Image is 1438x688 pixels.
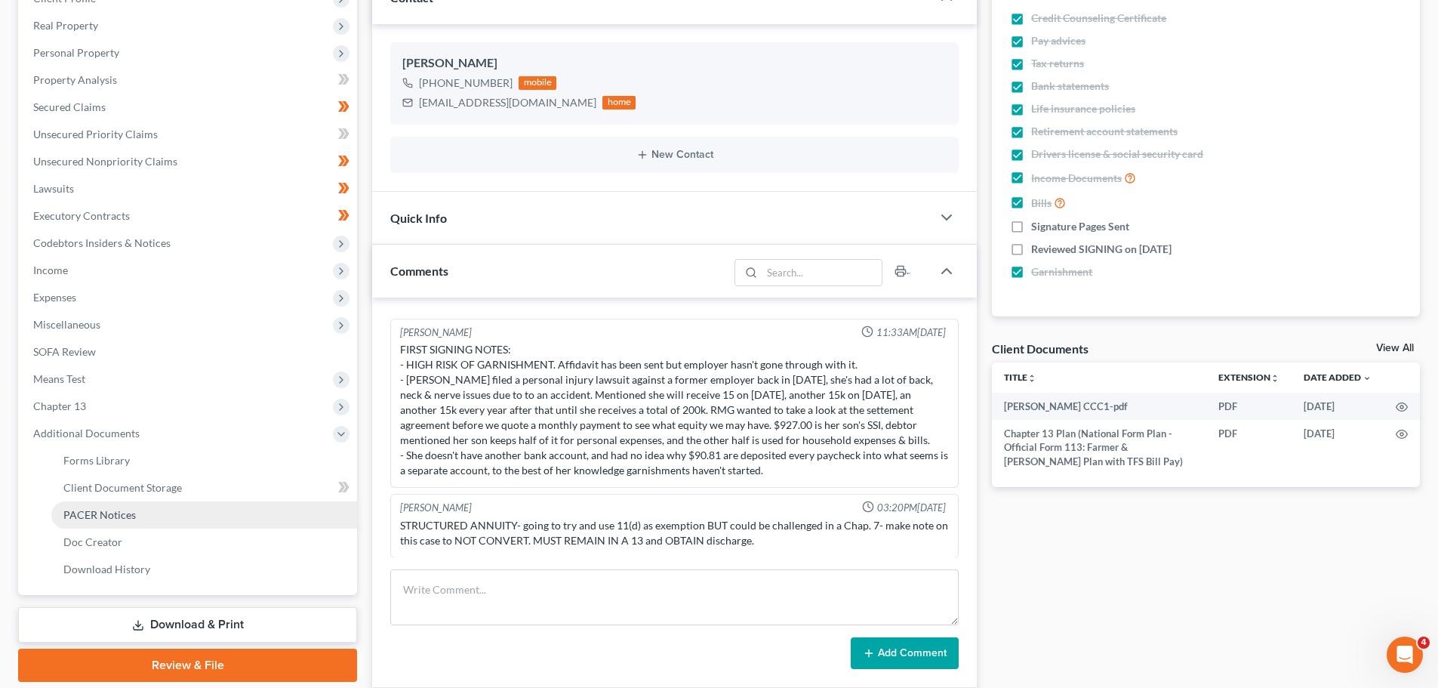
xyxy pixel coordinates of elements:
[51,474,357,501] a: Client Document Storage
[402,54,947,73] div: [PERSON_NAME]
[1031,242,1172,257] span: Reviewed SIGNING on [DATE]
[63,563,150,575] span: Download History
[400,501,472,515] div: [PERSON_NAME]
[1376,343,1414,353] a: View All
[51,501,357,529] a: PACER Notices
[51,529,357,556] a: Doc Creator
[390,211,447,225] span: Quick Info
[1031,196,1052,211] span: Bills
[21,202,357,230] a: Executory Contracts
[1031,101,1135,116] span: Life insurance policies
[1270,374,1279,383] i: unfold_more
[1387,637,1423,673] iframe: Intercom live chat
[851,637,959,669] button: Add Comment
[21,121,357,148] a: Unsecured Priority Claims
[400,325,472,340] div: [PERSON_NAME]
[1218,372,1279,383] a: Extensionunfold_more
[1292,393,1384,420] td: [DATE]
[33,291,76,304] span: Expenses
[1304,372,1372,383] a: Date Added expand_more
[33,128,158,140] span: Unsecured Priority Claims
[1031,171,1122,186] span: Income Documents
[21,66,357,94] a: Property Analysis
[63,481,182,494] span: Client Document Storage
[992,393,1206,420] td: [PERSON_NAME] CCC1-pdf
[402,149,947,161] button: New Contact
[1031,79,1109,94] span: Bank statements
[21,94,357,121] a: Secured Claims
[1031,33,1085,48] span: Pay advices
[1031,11,1166,26] span: Credit Counseling Certificate
[33,345,96,358] span: SOFA Review
[519,76,556,90] div: mobile
[419,95,596,110] div: [EMAIL_ADDRESS][DOMAIN_NAME]
[18,607,357,643] a: Download & Print
[876,325,946,340] span: 11:33AM[DATE]
[33,318,100,331] span: Miscellaneous
[33,400,86,412] span: Chapter 13
[1031,219,1129,234] span: Signature Pages Sent
[21,175,357,202] a: Lawsuits
[877,501,946,515] span: 03:20PM[DATE]
[21,148,357,175] a: Unsecured Nonpriority Claims
[390,264,448,278] span: Comments
[762,260,882,285] input: Search...
[419,76,513,91] div: [PHONE_NUMBER]
[51,556,357,583] a: Download History
[1292,420,1384,475] td: [DATE]
[1031,147,1203,162] span: Drivers license & social security card
[33,372,85,385] span: Means Test
[63,454,130,467] span: Forms Library
[33,182,74,195] span: Lawsuits
[992,420,1206,475] td: Chapter 13 Plan (National Form Plan - Official Form 113: Farmer & [PERSON_NAME] Plan with TFS Bil...
[33,100,106,113] span: Secured Claims
[33,19,98,32] span: Real Property
[21,338,357,366] a: SOFA Review
[51,447,357,474] a: Forms Library
[1031,264,1092,279] span: Garnishment
[33,73,117,86] span: Property Analysis
[1418,637,1430,649] span: 4
[63,508,136,521] span: PACER Notices
[63,535,122,548] span: Doc Creator
[1206,393,1292,420] td: PDF
[1027,374,1036,383] i: unfold_more
[400,518,949,548] div: STRUCTURED ANNUITY- going to try and use 11(d) as exemption BUT could be challenged in a Chap. 7-...
[33,155,177,168] span: Unsecured Nonpriority Claims
[33,236,171,249] span: Codebtors Insiders & Notices
[18,649,357,682] a: Review & File
[1363,374,1372,383] i: expand_more
[992,341,1089,356] div: Client Documents
[400,342,949,478] div: FIRST SIGNING NOTES: - HIGH RISK OF GARNISHMENT. Affidavit has been sent but employer hasn't gone...
[1206,420,1292,475] td: PDF
[33,46,119,59] span: Personal Property
[1031,56,1084,71] span: Tax returns
[1031,124,1178,139] span: Retirement account statements
[602,96,636,110] div: home
[1004,372,1036,383] a: Titleunfold_more
[33,427,140,440] span: Additional Documents
[33,209,130,222] span: Executory Contracts
[33,264,68,276] span: Income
